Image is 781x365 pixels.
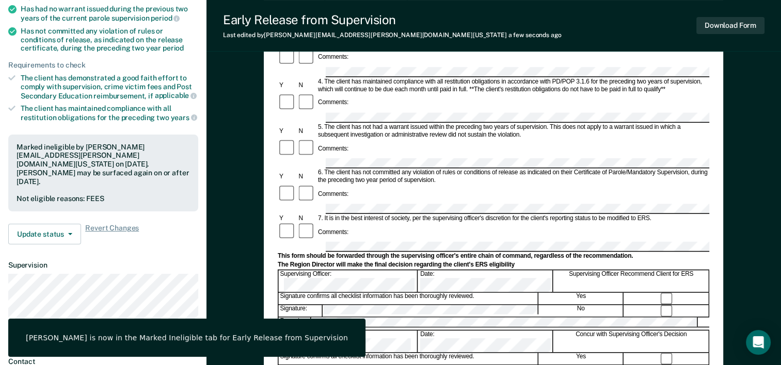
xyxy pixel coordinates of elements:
div: No [539,305,624,317]
div: N [297,127,316,135]
div: Comments: [316,228,350,236]
div: Early Release from Supervision [223,12,562,27]
div: Remarks: [279,317,312,326]
div: 7. It is in the best interest of society, per the supervising officer's discretion for the client... [316,214,709,222]
div: This form should be forwarded through the supervising officer's entire chain of command, regardle... [278,253,709,260]
div: Has not committed any violation of rules or conditions of release, as indicated on the release ce... [21,27,198,53]
span: years [171,113,197,122]
button: Download Form [696,17,764,34]
div: Date: [419,270,553,292]
div: Y [278,127,297,135]
div: 6. The client has not committed any violation of rules or conditions of release as indicated on t... [316,169,709,185]
div: Y [278,173,297,180]
div: Requirements to check [8,61,198,70]
div: Last edited by [PERSON_NAME][EMAIL_ADDRESS][PERSON_NAME][DOMAIN_NAME][US_STATE] [223,31,562,39]
button: Update status [8,224,81,244]
div: Yes [539,293,624,304]
div: 4. The client has maintained compliance with all restitution obligations in accordance with PD/PO... [316,78,709,93]
dt: Supervision [8,261,198,270]
div: The client has maintained compliance with all restitution obligations for the preceding two [21,104,198,122]
span: Revert Changes [85,224,139,244]
div: Supervising Officer: [279,270,418,292]
div: Signature confirms all checklist information has been thoroughly reviewed. [279,353,538,364]
div: N [297,173,316,180]
div: 5. The client has not had a warrant issued within the preceding two years of supervision. This do... [316,123,709,139]
div: The Region Director will make the final decision regarding the client's ERS eligibility [278,261,709,269]
div: [PERSON_NAME] is now in the Marked Ineligible tab for Early Release from Supervision [26,333,348,342]
div: N [297,81,316,89]
div: Signature: [279,305,323,317]
div: Date: [419,330,553,352]
span: a few seconds ago [508,31,562,39]
div: Has had no warrant issued during the previous two years of the current parole supervision [21,5,198,22]
span: applicable [155,91,197,99]
div: Signature confirms all checklist information has been thoroughly reviewed. [279,293,538,304]
div: N [297,214,316,222]
div: Concur with Supervising Officer's Decision [554,330,709,352]
div: Comments: [316,145,350,153]
div: Comments: [316,54,350,61]
div: Yes [539,353,624,364]
div: Y [278,81,297,89]
span: period [163,44,184,52]
span: period [151,14,180,22]
div: Supervising Officer Recommend Client for ERS [554,270,709,292]
div: Comments: [316,99,350,107]
div: Y [278,214,297,222]
div: Comments: [316,190,350,198]
div: The client has demonstrated a good faith effort to comply with supervision, crime victim fees and... [21,74,198,100]
div: Marked ineligible by [PERSON_NAME][EMAIL_ADDRESS][PERSON_NAME][DOMAIN_NAME][US_STATE] on [DATE]. ... [17,143,190,186]
div: Not eligible reasons: FEES [17,194,190,203]
div: Open Intercom Messenger [746,330,771,355]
